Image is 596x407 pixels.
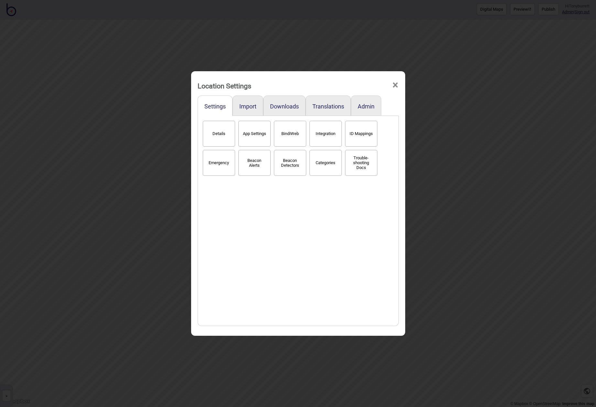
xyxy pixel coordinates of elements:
button: Integration [309,121,342,147]
button: Beacon Detectors [274,150,306,176]
span: × [392,74,399,96]
button: Settings [204,103,226,110]
a: Trouble-shooting Docs [343,159,379,166]
button: Downloads [270,103,299,110]
button: App Settings [238,121,271,147]
button: ID Mappings [345,121,377,147]
a: Categories [308,159,343,166]
button: Details [203,121,235,147]
button: BindiWeb [274,121,306,147]
button: Beacon Alerts [238,150,271,176]
button: Import [239,103,256,110]
div: Location Settings [198,79,251,93]
button: Emergency [203,150,235,176]
button: Translations [312,103,344,110]
button: Trouble-shooting Docs [345,150,377,176]
button: Categories [309,150,342,176]
button: Admin [358,103,374,110]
